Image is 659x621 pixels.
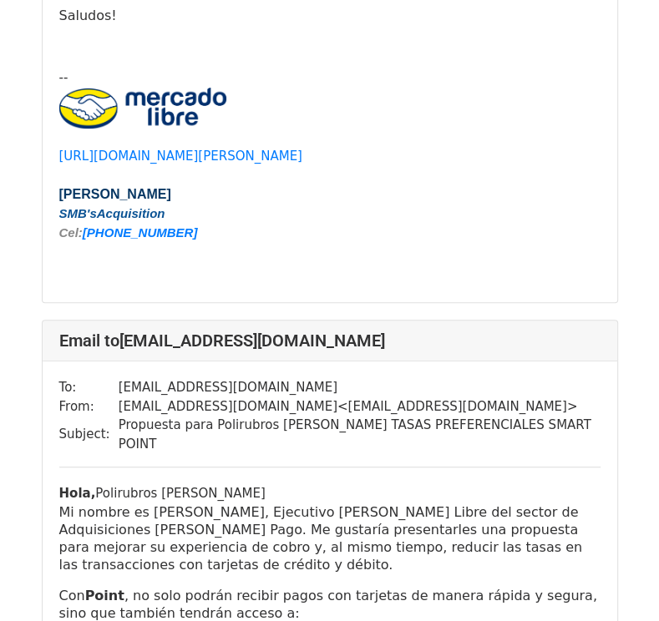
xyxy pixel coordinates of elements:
[97,206,165,220] i: Acquisition
[59,149,302,164] a: [URL][DOMAIN_NAME][PERSON_NAME]
[59,88,226,129] img: ADKq_NZdau-J6gqeLFjJkQYigWfW42anYPW3LcnCigTZYS3QVSV2sE391uOR_5Iy5hGCH3rnKnqo7cvE_KGZA9BUcGKpN1Q-d...
[119,378,601,397] td: [EMAIL_ADDRESS][DOMAIN_NAME]
[59,378,119,397] td: To:
[119,416,601,453] td: Propuesta para Polirubros [PERSON_NAME] TASAS PREFERENCIALES SMART POINT
[59,397,119,417] td: From:
[575,541,659,621] div: Widget de chat
[59,331,601,351] h4: Email to [EMAIL_ADDRESS][DOMAIN_NAME]
[59,503,601,573] p: Mi nombre es [PERSON_NAME], Ejecutivo [PERSON_NAME] Libre del sector de Adquisiciones [PERSON_NAM...
[59,70,68,85] span: --
[575,541,659,621] iframe: Chat Widget
[59,206,97,220] i: SMB's
[59,225,198,240] b: Cel:
[59,187,171,201] b: [PERSON_NAME]
[85,588,124,603] strong: Point
[59,486,96,501] strong: Hola,
[59,484,601,503] div: Polirubros [PERSON_NAME]
[83,225,198,240] a: [PHONE_NUMBER]
[119,397,601,417] td: [EMAIL_ADDRESS][DOMAIN_NAME] < [EMAIL_ADDRESS][DOMAIN_NAME] >
[59,416,119,453] td: Subject:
